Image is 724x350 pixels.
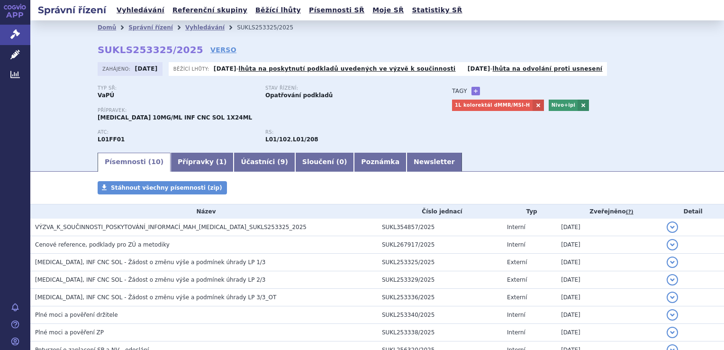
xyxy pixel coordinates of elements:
[556,324,662,341] td: [DATE]
[556,204,662,219] th: Zveřejněno
[377,204,502,219] th: Číslo jednací
[507,294,527,301] span: Externí
[492,65,602,72] a: lhůta na odvolání proti usnesení
[30,204,377,219] th: Název
[452,100,533,111] a: 1L kolorektál dMMR/MSI-H
[35,312,118,318] span: Plné moci a pověření držitele
[452,85,467,97] h3: Tagy
[98,44,203,55] strong: SUKLS253325/2025
[111,184,222,191] span: Stáhnout všechny písemnosti (zip)
[173,65,211,73] span: Běžící lhůty:
[239,65,456,72] a: lhůta na poskytnutí podkladů uvedených ve výzvě k součinnosti
[170,4,250,17] a: Referenční skupiny
[667,327,678,338] button: detail
[409,4,465,17] a: Statistiky SŘ
[171,153,234,172] a: Přípravky (1)
[556,289,662,306] td: [DATE]
[507,276,527,283] span: Externí
[667,257,678,268] button: detail
[185,24,225,31] a: Vyhledávání
[556,219,662,236] td: [DATE]
[151,158,160,166] span: 10
[30,3,114,17] h2: Správní řízení
[507,241,525,248] span: Interní
[214,65,236,72] strong: [DATE]
[281,158,285,166] span: 9
[306,4,367,17] a: Písemnosti SŘ
[210,45,236,55] a: VERSO
[377,271,502,289] td: SUKL253329/2025
[265,129,433,144] div: ,
[407,153,462,172] a: Newsletter
[114,4,167,17] a: Vyhledávání
[98,129,256,135] p: ATC:
[35,329,104,336] span: Plné moci a pověření ZP
[662,204,724,219] th: Detail
[377,289,502,306] td: SUKL253336/2025
[265,92,333,99] strong: Opatřování podkladů
[128,24,173,31] a: Správní řízení
[507,312,525,318] span: Interní
[35,224,307,230] span: VÝZVA_K_SOUČINNOSTI_POSKYTOVÁNÍ_INFORMACÍ_MAH_OPDIVO_SUKLS253325_2025
[556,306,662,324] td: [DATE]
[556,236,662,254] td: [DATE]
[354,153,407,172] a: Poznámka
[98,85,256,91] p: Typ SŘ:
[377,219,502,236] td: SUKL354857/2025
[626,209,633,215] abbr: (?)
[377,324,502,341] td: SUKL253338/2025
[219,158,224,166] span: 1
[234,153,295,172] a: Účastníci (9)
[377,236,502,254] td: SUKL267917/2025
[265,129,424,135] p: RS:
[135,65,158,72] strong: [DATE]
[507,224,525,230] span: Interní
[98,24,116,31] a: Domů
[667,292,678,303] button: detail
[237,20,306,35] li: SUKLS253325/2025
[98,181,227,194] a: Stáhnout všechny písemnosti (zip)
[667,221,678,233] button: detail
[471,87,480,95] a: +
[502,204,556,219] th: Typ
[35,276,266,283] span: OPDIVO, INF CNC SOL - Žádost o změnu výše a podmínek úhrady LP 2/3
[370,4,407,17] a: Moje SŘ
[507,259,527,266] span: Externí
[339,158,344,166] span: 0
[98,153,171,172] a: Písemnosti (10)
[35,294,276,301] span: OPDIVO, INF CNC SOL - Žádost o změnu výše a podmínek úhrady LP 3/3_OT
[265,136,291,143] strong: nivolumab
[377,254,502,271] td: SUKL253325/2025
[468,65,603,73] p: -
[667,239,678,250] button: detail
[98,136,125,143] strong: NIVOLUMAB
[667,309,678,321] button: detail
[98,114,252,121] span: [MEDICAL_DATA] 10MG/ML INF CNC SOL 1X24ML
[549,100,578,111] a: Nivo+ipi
[556,271,662,289] td: [DATE]
[295,153,354,172] a: Sloučení (0)
[556,254,662,271] td: [DATE]
[507,329,525,336] span: Interní
[265,85,424,91] p: Stav řízení:
[667,274,678,286] button: detail
[214,65,456,73] p: -
[293,136,318,143] strong: nivolumab k léčbě metastazujícího kolorektálního karcinomu
[98,108,433,113] p: Přípravek:
[35,259,266,266] span: OPDIVO, INF CNC SOL - Žádost o změnu výše a podmínek úhrady LP 1/3
[102,65,132,73] span: Zahájeno:
[35,241,170,248] span: Cenové reference, podklady pro ZÚ a metodiky
[98,92,114,99] strong: VaPÚ
[468,65,490,72] strong: [DATE]
[253,4,304,17] a: Běžící lhůty
[377,306,502,324] td: SUKL253340/2025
